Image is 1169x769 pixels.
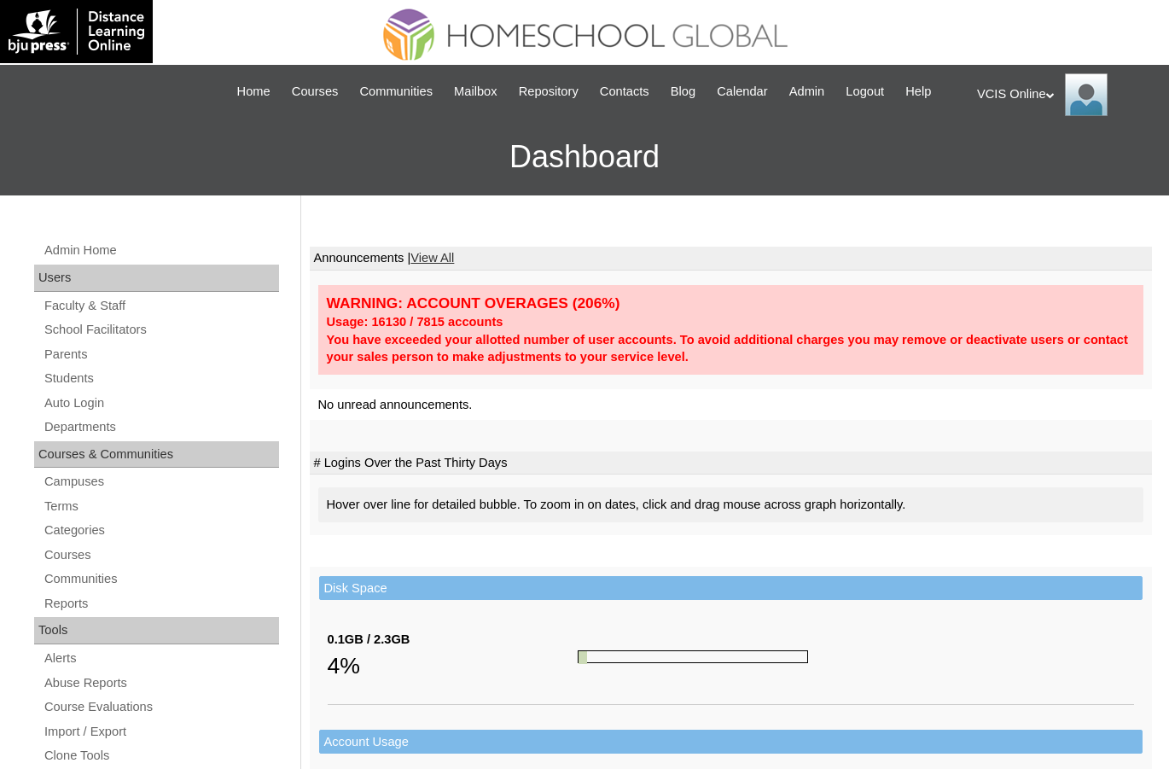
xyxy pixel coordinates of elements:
span: Home [237,82,270,102]
a: Communities [351,82,441,102]
h3: Dashboard [9,119,1160,195]
a: Mailbox [445,82,506,102]
a: Students [43,368,279,389]
a: Courses [43,545,279,566]
a: Terms [43,496,279,517]
a: Categories [43,520,279,541]
a: Reports [43,593,279,615]
span: Contacts [600,82,649,102]
td: Announcements | [310,247,1153,271]
a: Campuses [43,471,279,492]
a: Contacts [591,82,658,102]
span: Calendar [717,82,767,102]
img: logo-white.png [9,9,144,55]
a: Home [229,82,279,102]
a: Alerts [43,648,279,669]
div: Courses & Communities [34,441,279,469]
div: Users [34,265,279,292]
td: No unread announcements. [310,389,1153,421]
a: Calendar [708,82,776,102]
span: Blog [671,82,695,102]
a: Communities [43,568,279,590]
span: Help [905,82,931,102]
a: Parents [43,344,279,365]
a: Repository [510,82,587,102]
a: Auto Login [43,393,279,414]
a: Help [897,82,939,102]
div: 4% [328,649,578,683]
td: Disk Space [319,576,1143,601]
span: Courses [292,82,339,102]
span: Repository [519,82,579,102]
a: Import / Export [43,721,279,743]
div: Hover over line for detailed bubble. To zoom in on dates, click and drag mouse across graph horiz... [318,487,1144,522]
a: Course Evaluations [43,696,279,718]
div: VCIS Online [977,73,1152,116]
a: Admin [781,82,834,102]
span: Logout [846,82,884,102]
a: Blog [662,82,704,102]
td: # Logins Over the Past Thirty Days [310,451,1153,475]
a: School Facilitators [43,319,279,341]
span: Admin [789,82,825,102]
span: Mailbox [454,82,497,102]
a: Clone Tools [43,745,279,766]
a: Faculty & Staff [43,295,279,317]
a: Logout [837,82,893,102]
a: Admin Home [43,240,279,261]
span: Communities [359,82,433,102]
a: View All [410,251,454,265]
div: 0.1GB / 2.3GB [328,631,578,649]
div: Tools [34,617,279,644]
div: You have exceeded your allotted number of user accounts. To avoid additional charges you may remo... [327,331,1136,366]
a: Departments [43,417,279,438]
a: Courses [283,82,347,102]
div: WARNING: ACCOUNT OVERAGES (206%) [327,294,1136,313]
img: VCIS Online Admin [1065,73,1108,116]
strong: Usage: 16130 / 7815 accounts [327,315,503,329]
td: Account Usage [319,730,1143,754]
a: Abuse Reports [43,673,279,694]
